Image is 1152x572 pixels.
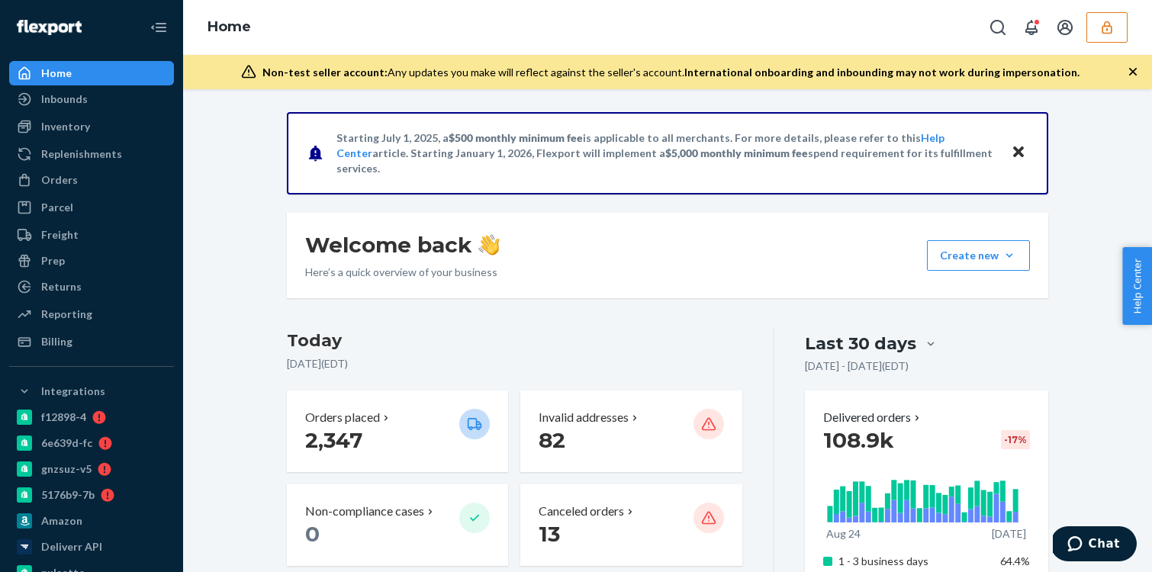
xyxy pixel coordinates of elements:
span: 64.4% [1000,554,1030,567]
a: Parcel [9,195,174,220]
button: Integrations [9,379,174,403]
a: Prep [9,249,174,273]
div: 5176b9-7b [41,487,95,503]
a: Reporting [9,302,174,326]
button: Help Center [1122,247,1152,325]
button: Non-compliance cases 0 [287,484,508,566]
a: 6e639d-fc [9,431,174,455]
a: f12898-4 [9,405,174,429]
div: Deliverr API [41,539,102,554]
div: Replenishments [41,146,122,162]
p: Non-compliance cases [305,503,424,520]
button: Create new [927,240,1030,271]
span: $5,000 monthly minimum fee [665,146,808,159]
a: Inbounds [9,87,174,111]
a: Home [208,18,251,35]
a: Replenishments [9,142,174,166]
span: 2,347 [305,427,362,453]
p: Aug 24 [826,526,861,541]
div: Integrations [41,384,105,399]
button: Open account menu [1050,12,1080,43]
p: 1 - 3 business days [838,554,989,569]
p: Orders placed [305,409,380,426]
span: 82 [539,427,565,453]
button: Open Search Box [983,12,1013,43]
div: Freight [41,227,79,243]
h1: Welcome back [305,231,500,259]
a: Returns [9,275,174,299]
p: Invalid addresses [539,409,629,426]
img: hand-wave emoji [478,234,500,255]
ol: breadcrumbs [195,5,263,50]
button: Close Navigation [143,12,174,43]
img: Flexport logo [17,20,82,35]
h3: Today [287,329,742,353]
div: -17 % [1001,430,1030,449]
div: Parcel [41,200,73,215]
span: 0 [305,521,320,547]
div: Home [41,66,72,81]
a: 5176b9-7b [9,483,174,507]
div: Last 30 days [805,332,916,355]
div: Orders [41,172,78,188]
p: [DATE] - [DATE] ( EDT ) [805,358,909,374]
div: 6e639d-fc [41,435,92,451]
a: Deliverr API [9,535,174,559]
span: Non-test seller account: [262,66,388,79]
div: Inventory [41,119,90,134]
p: Canceled orders [539,503,624,520]
span: 108.9k [823,427,894,453]
div: Returns [41,279,82,294]
button: Open notifications [1016,12,1047,43]
div: Any updates you make will reflect against the seller's account. [262,65,1080,80]
div: Prep [41,253,65,268]
a: Freight [9,223,174,247]
div: Amazon [41,513,82,529]
a: Home [9,61,174,85]
p: [DATE] ( EDT ) [287,356,742,371]
button: Invalid addresses 82 [520,390,742,472]
div: Reporting [41,307,92,322]
div: gnzsuz-v5 [41,461,92,477]
a: Orders [9,168,174,192]
button: Orders placed 2,347 [287,390,508,472]
a: Inventory [9,114,174,139]
a: gnzsuz-v5 [9,457,174,481]
button: Canceled orders 13 [520,484,742,566]
a: Amazon [9,509,174,533]
span: 13 [539,521,560,547]
span: $500 monthly minimum fee [449,131,583,144]
div: f12898-4 [41,410,86,425]
button: Delivered orders [823,409,923,426]
p: Here’s a quick overview of your business [305,265,500,280]
iframe: Opens a widget where you can chat to one of our agents [1053,526,1137,564]
div: Inbounds [41,92,88,107]
a: Billing [9,329,174,354]
div: Billing [41,334,72,349]
p: [DATE] [992,526,1026,541]
p: Starting July 1, 2025, a is applicable to all merchants. For more details, please refer to this a... [336,130,996,176]
span: International onboarding and inbounding may not work during impersonation. [684,66,1080,79]
button: Close [1009,142,1028,164]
